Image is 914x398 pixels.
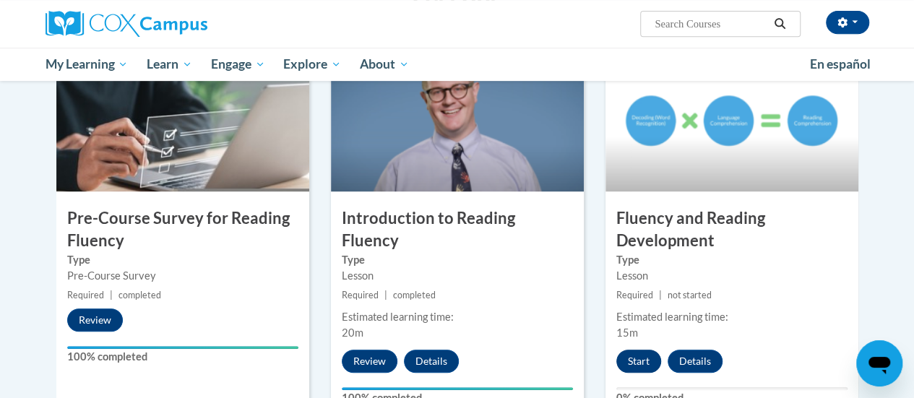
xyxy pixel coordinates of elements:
button: Details [404,350,459,373]
label: Type [616,252,848,268]
label: Type [342,252,573,268]
img: Course Image [605,47,858,191]
img: Course Image [56,47,309,191]
h3: Fluency and Reading Development [605,207,858,252]
span: completed [393,290,436,300]
div: Pre-Course Survey [67,268,298,284]
a: En español [801,49,880,79]
img: Cox Campus [46,11,207,37]
span: About [360,56,409,73]
a: Explore [274,48,350,81]
span: | [110,290,113,300]
a: Engage [202,48,275,81]
span: En español [810,56,871,72]
button: Details [668,350,723,373]
span: My Learning [45,56,128,73]
h3: Introduction to Reading Fluency [331,207,584,252]
span: completed [118,290,161,300]
div: Your progress [67,346,298,349]
a: My Learning [36,48,138,81]
button: Search [769,15,790,33]
span: not started [668,290,712,300]
label: Type [67,252,298,268]
div: Estimated learning time: [616,309,848,325]
button: Account Settings [826,11,869,34]
div: Your progress [342,387,573,390]
button: Review [67,308,123,332]
span: Required [342,290,379,300]
span: Required [67,290,104,300]
label: 100% completed [67,349,298,365]
span: Learn [147,56,192,73]
button: Review [342,350,397,373]
iframe: Button to launch messaging window [856,340,902,386]
div: Lesson [616,268,848,284]
span: | [384,290,387,300]
span: 20m [342,326,363,339]
div: Lesson [342,268,573,284]
span: Engage [211,56,265,73]
span: Required [616,290,653,300]
div: Estimated learning time: [342,309,573,325]
a: About [350,48,418,81]
h3: Pre-Course Survey for Reading Fluency [56,207,309,252]
a: Learn [137,48,202,81]
img: Course Image [331,47,584,191]
input: Search Courses [653,15,769,33]
a: Cox Campus [46,11,306,37]
div: Main menu [35,48,880,81]
span: | [659,290,662,300]
span: Explore [283,56,341,73]
button: Start [616,350,661,373]
span: 15m [616,326,638,339]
